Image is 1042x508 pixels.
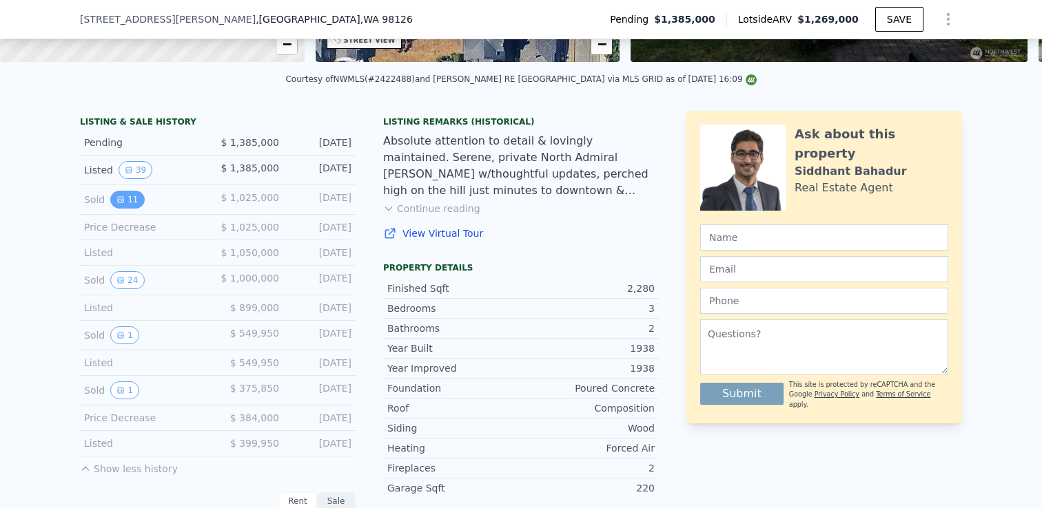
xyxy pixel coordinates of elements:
[290,136,351,149] div: [DATE]
[221,192,279,203] span: $ 1,025,000
[876,390,930,398] a: Terms of Service
[221,137,279,148] span: $ 1,385,000
[795,125,948,163] div: Ask about this property
[80,116,356,130] div: LISTING & SALE HISTORY
[110,191,144,209] button: View historical data
[221,162,279,173] span: $ 1,385,000
[387,341,521,355] div: Year Built
[290,326,351,344] div: [DATE]
[290,220,351,234] div: [DATE]
[84,136,207,149] div: Pending
[230,302,279,313] span: $ 899,000
[285,74,756,84] div: Courtesy of NWMLS (#2422488) and [PERSON_NAME] RE [GEOGRAPHIC_DATA] via MLS GRID as of [DATE] 16:09
[84,381,207,399] div: Sold
[290,191,351,209] div: [DATE]
[789,380,948,410] div: This site is protected by reCAPTCHA and the Google and apply.
[84,326,207,344] div: Sold
[119,161,152,179] button: View historical data
[700,288,948,314] input: Phone
[383,133,659,199] div: Absolute attention to detail & lovingly maintained. Serene, private North Admiral [PERSON_NAME] w...
[521,361,655,375] div: 1938
[230,357,279,368] span: $ 549,950
[84,191,207,209] div: Sold
[700,224,948,251] input: Name
[290,271,351,289] div: [DATE]
[521,321,655,335] div: 2
[230,412,279,423] span: $ 384,000
[276,34,297,54] a: Zoom out
[387,481,521,495] div: Garage Sqft
[387,401,521,415] div: Roof
[221,273,279,284] span: $ 1,000,000
[738,12,797,26] span: Lotside ARV
[84,220,207,234] div: Price Decrease
[84,301,207,315] div: Listed
[110,271,144,289] button: View historical data
[746,74,757,85] img: NWMLS Logo
[387,361,521,375] div: Year Improved
[387,381,521,395] div: Foundation
[221,222,279,233] span: $ 1,025,000
[521,481,655,495] div: 220
[521,421,655,435] div: Wood
[521,341,655,355] div: 1938
[230,328,279,339] span: $ 549,950
[387,441,521,455] div: Heating
[387,321,521,335] div: Bathrooms
[110,326,139,344] button: View historical data
[700,256,948,282] input: Email
[521,381,655,395] div: Poured Concrete
[80,12,256,26] span: [STREET_ADDRESS][PERSON_NAME]
[387,282,521,295] div: Finished Sqft
[290,161,351,179] div: [DATE]
[230,383,279,394] span: $ 375,850
[290,411,351,425] div: [DATE]
[700,383,784,405] button: Submit
[521,461,655,475] div: 2
[282,35,291,52] span: −
[521,301,655,315] div: 3
[797,14,859,25] span: $1,269,000
[84,356,207,370] div: Listed
[84,161,207,179] div: Listed
[383,262,659,273] div: Property details
[230,438,279,449] span: $ 399,950
[84,436,207,450] div: Listed
[256,12,413,26] span: , [GEOGRAPHIC_DATA]
[84,411,207,425] div: Price Decrease
[387,421,521,435] div: Siding
[795,180,893,196] div: Real Estate Agent
[654,12,715,26] span: $1,385,000
[521,401,655,415] div: Composition
[290,436,351,450] div: [DATE]
[383,116,659,127] div: Listing Remarks (Historical)
[387,301,521,315] div: Bedrooms
[110,381,139,399] button: View historical data
[290,246,351,260] div: [DATE]
[290,356,351,370] div: [DATE]
[521,441,655,455] div: Forced Air
[290,301,351,315] div: [DATE]
[221,247,279,258] span: $ 1,050,000
[610,12,654,26] span: Pending
[521,282,655,295] div: 2,280
[875,7,923,32] button: SAVE
[360,14,413,25] span: , WA 98126
[591,34,612,54] a: Zoom out
[84,271,207,289] div: Sold
[387,461,521,475] div: Fireplaces
[290,381,351,399] div: [DATE]
[344,35,396,45] div: STREET VIEW
[84,246,207,260] div: Listed
[597,35,606,52] span: −
[815,390,859,398] a: Privacy Policy
[383,202,480,215] button: Continue reading
[80,456,178,476] button: Show less history
[934,6,962,33] button: Show Options
[383,226,659,240] a: View Virtual Tour
[795,163,907,180] div: Siddhant Bahadur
